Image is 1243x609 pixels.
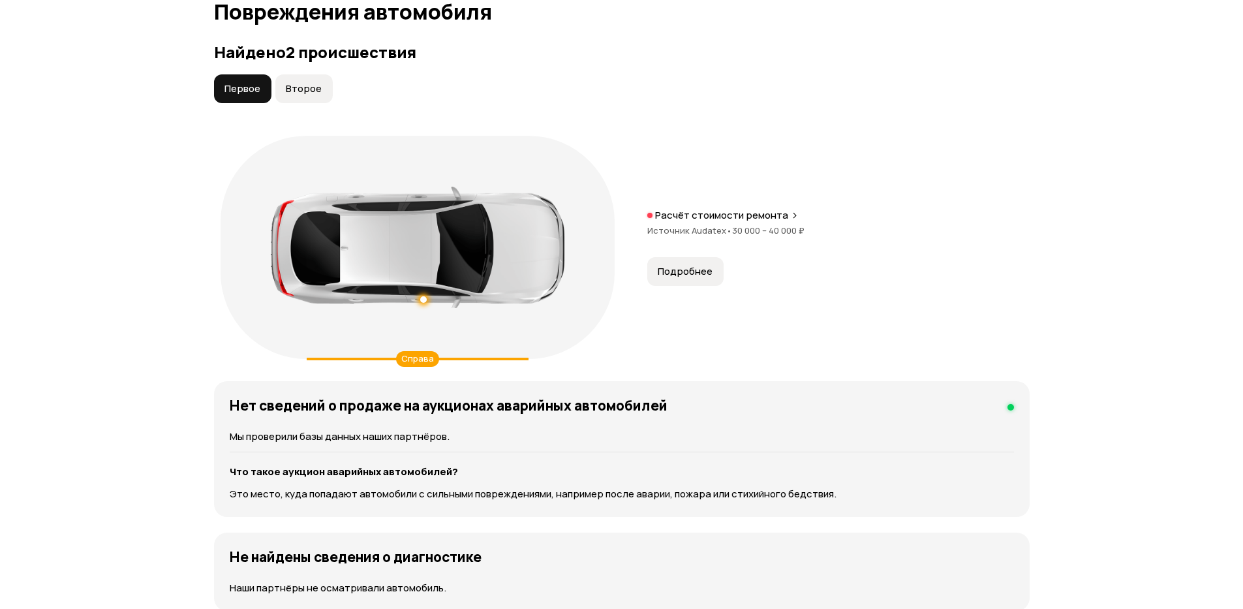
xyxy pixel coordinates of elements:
p: Расчёт стоимости ремонта [655,209,788,222]
h4: Нет сведений о продаже на аукционах аварийных автомобилей [230,397,668,414]
button: Второе [275,74,333,103]
p: Мы проверили базы данных наших партнёров. [230,429,1014,444]
button: Первое [214,74,271,103]
p: Наши партнёры не осматривали автомобиль. [230,581,1014,595]
span: Источник Audatex [647,225,732,236]
span: • [726,225,732,236]
p: Это место, куда попадают автомобили с сильными повреждениями, например после аварии, пожара или с... [230,487,1014,501]
span: Первое [224,82,260,95]
strong: Что такое аукцион аварийных автомобилей? [230,465,458,478]
div: Справа [396,351,439,367]
h3: Найдено 2 происшествия [214,43,1030,61]
button: Подробнее [647,257,724,286]
span: Второе [286,82,322,95]
span: 30 000 – 40 000 ₽ [732,225,805,236]
h4: Не найдены сведения о диагностике [230,548,482,565]
span: Подробнее [658,265,713,278]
